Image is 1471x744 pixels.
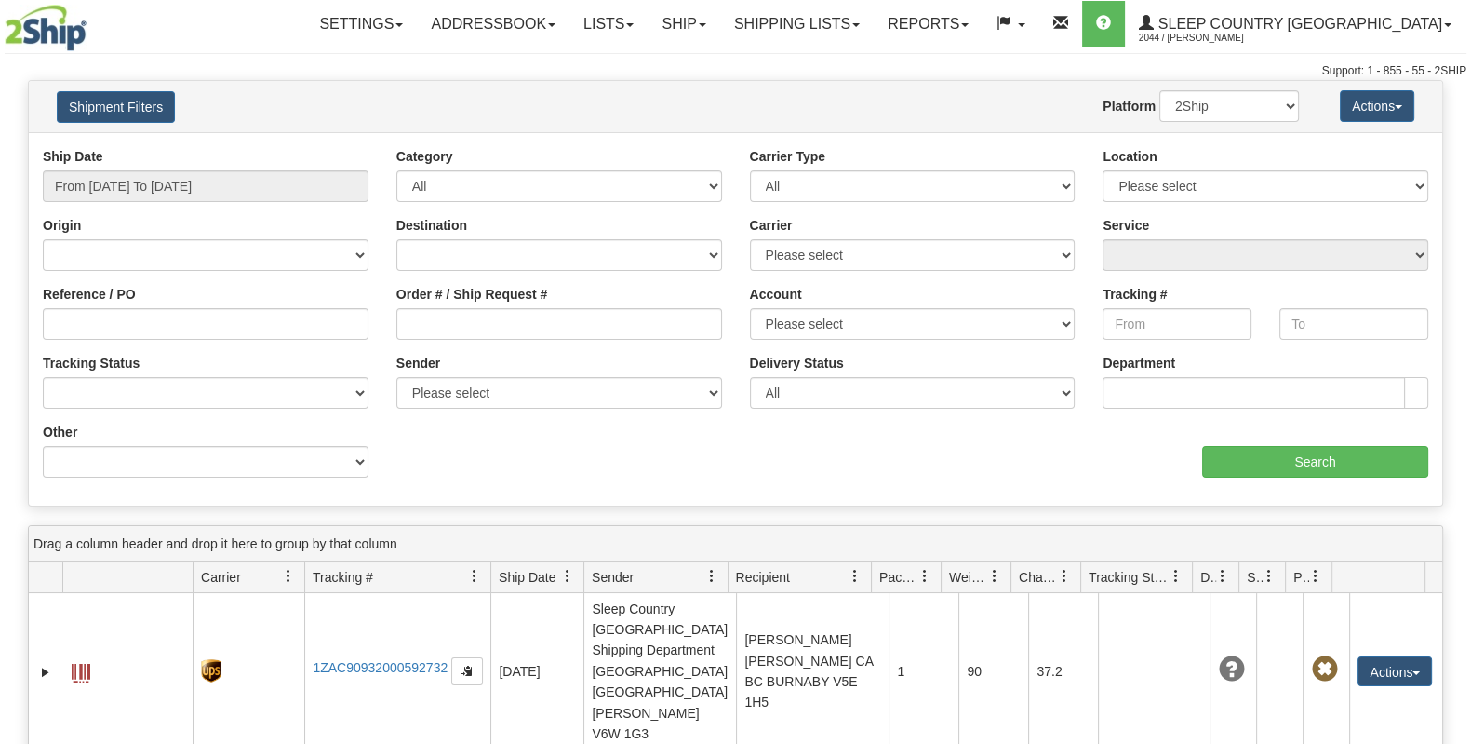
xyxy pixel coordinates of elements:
[57,91,175,123] button: Shipment Filters
[736,568,790,587] span: Recipient
[949,568,988,587] span: Weight
[396,216,467,235] label: Destination
[1019,568,1058,587] span: Charge
[552,561,583,592] a: Ship Date filter column settings
[1089,568,1170,587] span: Tracking Status
[5,5,87,51] img: logo2044.jpg
[1103,97,1156,115] label: Platform
[1154,16,1442,32] span: Sleep Country [GEOGRAPHIC_DATA]
[313,660,448,675] a: 1ZAC90932000592732
[750,285,802,304] label: Account
[1279,308,1428,340] input: To
[1160,561,1192,592] a: Tracking Status filter column settings
[396,147,453,166] label: Category
[1049,561,1080,592] a: Charge filter column settings
[451,657,483,685] button: Copy to clipboard
[1202,446,1428,478] input: Search
[874,1,983,47] a: Reports
[201,568,241,587] span: Carrier
[648,1,719,47] a: Ship
[1293,568,1309,587] span: Pickup Status
[1357,656,1432,686] button: Actions
[1340,90,1414,122] button: Actions
[696,561,728,592] a: Sender filter column settings
[396,354,440,372] label: Sender
[417,1,569,47] a: Addressbook
[1139,29,1278,47] span: 2044 / [PERSON_NAME]
[1247,568,1263,587] span: Shipment Issues
[313,568,373,587] span: Tracking #
[1207,561,1238,592] a: Delivery Status filter column settings
[43,147,103,166] label: Ship Date
[273,561,304,592] a: Carrier filter column settings
[305,1,417,47] a: Settings
[979,561,1010,592] a: Weight filter column settings
[43,285,136,304] label: Reference / PO
[592,568,634,587] span: Sender
[1300,561,1331,592] a: Pickup Status filter column settings
[1311,656,1337,683] span: Pickup Not Assigned
[201,659,221,683] img: 8 - UPS
[459,561,490,592] a: Tracking # filter column settings
[499,568,555,587] span: Ship Date
[569,1,648,47] a: Lists
[879,568,918,587] span: Packages
[72,656,90,685] a: Label
[750,354,844,372] label: Delivery Status
[1103,285,1167,304] label: Tracking #
[720,1,874,47] a: Shipping lists
[839,561,871,592] a: Recipient filter column settings
[1125,1,1465,47] a: Sleep Country [GEOGRAPHIC_DATA] 2044 / [PERSON_NAME]
[1253,561,1285,592] a: Shipment Issues filter column settings
[36,663,55,682] a: Expand
[1103,216,1149,235] label: Service
[1200,568,1216,587] span: Delivery Status
[750,216,793,235] label: Carrier
[750,147,825,166] label: Carrier Type
[5,63,1466,79] div: Support: 1 - 855 - 55 - 2SHIP
[1103,147,1157,166] label: Location
[909,561,941,592] a: Packages filter column settings
[29,526,1442,562] div: grid grouping header
[1103,354,1175,372] label: Department
[396,285,548,304] label: Order # / Ship Request #
[1103,308,1251,340] input: From
[43,216,81,235] label: Origin
[43,354,140,372] label: Tracking Status
[43,423,77,441] label: Other
[1218,656,1244,683] span: Unknown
